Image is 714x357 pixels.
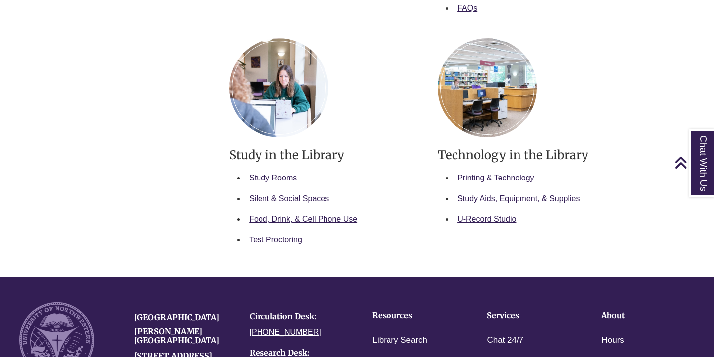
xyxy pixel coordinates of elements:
[457,215,516,223] a: U-Record Studio
[372,311,456,320] h4: Resources
[249,174,297,182] a: Study Rooms
[487,311,571,320] h4: Services
[134,312,219,322] a: [GEOGRAPHIC_DATA]
[438,147,631,163] h3: Technology in the Library
[601,333,624,348] a: Hours
[134,327,235,345] h4: [PERSON_NAME][GEOGRAPHIC_DATA]
[249,215,357,223] a: Food, Drink, & Cell Phone Use
[457,4,477,12] a: FAQs
[249,194,329,203] a: Silent & Social Spaces
[229,147,423,163] h3: Study in the Library
[601,311,685,320] h4: About
[372,333,427,348] a: Library Search
[250,312,350,321] h4: Circulation Desk:
[457,194,580,203] a: Study Aids, Equipment, & Supplies
[674,156,712,169] a: Back to Top
[487,333,523,348] a: Chat 24/7
[457,174,534,182] a: Printing & Technology
[249,236,302,244] a: Test Proctoring
[250,328,321,336] a: [PHONE_NUMBER]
